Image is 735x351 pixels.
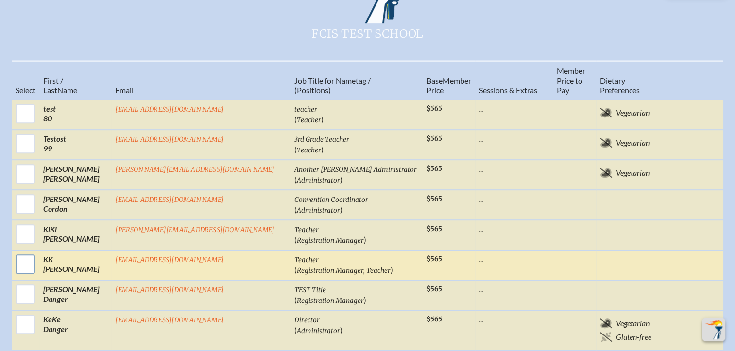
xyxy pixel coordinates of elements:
span: $565 [427,315,442,323]
p: ... [479,224,549,234]
p: ... [479,164,549,174]
th: Email [111,61,290,100]
span: er [464,76,471,85]
span: ) [340,205,342,214]
td: [PERSON_NAME] Cordon [39,190,111,220]
td: Testost 99 [39,130,111,160]
span: ( [294,145,297,154]
span: $565 [427,225,442,233]
a: [EMAIL_ADDRESS][DOMAIN_NAME] [115,286,224,294]
a: [EMAIL_ADDRESS][DOMAIN_NAME] [115,105,224,114]
span: FCIS Test School [212,23,523,43]
td: KeKe Danger [39,310,111,350]
span: ) [321,115,324,124]
p: ... [479,315,549,324]
span: Base [427,76,443,85]
span: Teacher [294,256,319,264]
th: Diet [596,61,672,100]
a: [EMAIL_ADDRESS][DOMAIN_NAME] [115,256,224,264]
a: [EMAIL_ADDRESS][DOMAIN_NAME] [115,316,224,324]
th: Member Price to Pay [553,61,596,100]
img: To the top [704,320,723,339]
span: Registration Manager, Teacher [297,267,391,275]
span: ) [391,265,393,274]
span: Teacher [297,116,321,124]
td: test 80 [39,100,111,130]
td: KiKi [PERSON_NAME] [39,220,111,250]
p: ... [479,194,549,204]
span: Administrator [297,176,340,184]
span: ( [294,205,297,214]
th: Name [39,61,111,100]
button: Scroll Top [702,318,725,341]
span: Director [294,316,320,324]
th: Job Title for Nametag / (Positions) [291,61,423,100]
span: Convention Coordinator [294,196,368,204]
span: ) [364,295,366,304]
span: teacher [294,105,317,114]
span: ) [340,325,342,334]
span: ) [364,235,366,244]
span: Administrator [297,206,340,215]
span: Last [43,85,57,95]
span: Teacher [297,146,321,154]
span: $565 [427,255,442,263]
span: Vegetarian [616,108,650,117]
span: Select [16,85,35,95]
span: Administrator [297,327,340,335]
p: ... [479,134,549,144]
span: Another [PERSON_NAME] Administrator [294,166,417,174]
span: 3rd Grade Teacher [294,135,349,144]
span: Price [427,85,444,95]
p: ... [479,254,549,264]
span: ( [294,175,297,184]
span: Registration Manager [297,236,364,245]
a: [PERSON_NAME][EMAIL_ADDRESS][DOMAIN_NAME] [115,166,274,174]
a: [PERSON_NAME][EMAIL_ADDRESS][DOMAIN_NAME] [115,226,274,234]
span: ( [294,295,297,304]
span: $565 [427,134,442,143]
span: Vegetarian [616,168,650,178]
span: Gluten-free [616,332,651,342]
span: ary Preferences [600,76,640,95]
span: First / [43,76,63,85]
a: [EMAIL_ADDRESS][DOMAIN_NAME] [115,196,224,204]
span: Teacher [294,226,319,234]
span: $565 [427,104,442,113]
td: [PERSON_NAME] [PERSON_NAME] [39,160,111,190]
span: Vegetarian [616,318,650,328]
span: ( [294,115,297,124]
th: Sessions & Extras [475,61,553,100]
span: ) [321,145,324,154]
span: Vegetarian [616,138,650,148]
span: Registration Manager [297,297,364,305]
a: [EMAIL_ADDRESS][DOMAIN_NAME] [115,135,224,144]
p: ... [479,284,549,294]
td: KK [PERSON_NAME] [39,250,111,280]
span: $565 [427,285,442,293]
td: [PERSON_NAME] Danger [39,280,111,310]
span: TEST Title [294,286,326,294]
span: ( [294,325,297,334]
span: ( [294,235,297,244]
span: ) [340,175,342,184]
p: ... [479,104,549,114]
th: Memb [423,61,475,100]
span: $565 [427,165,442,173]
span: $565 [427,195,442,203]
span: ( [294,265,297,274]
